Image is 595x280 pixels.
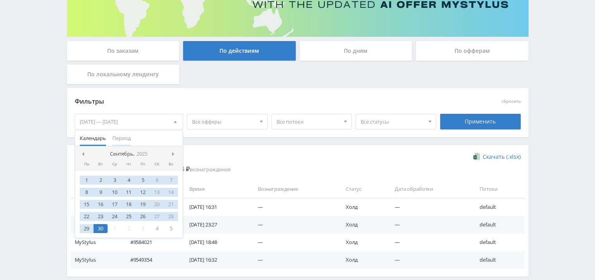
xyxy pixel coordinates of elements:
[93,188,108,197] div: 9
[108,188,122,197] div: 10
[136,176,150,185] div: 5
[80,212,94,221] div: 22
[71,216,122,233] td: MyStylus
[80,131,106,146] span: Календарь
[137,151,147,157] i: 2025
[71,198,122,215] td: MyStylus
[77,131,109,146] button: Календарь
[108,162,122,167] div: Ср
[182,216,250,233] td: [DATE] 23:27
[387,216,472,233] td: —
[338,216,387,233] td: Холд
[71,233,122,251] td: MyStylus
[250,233,338,251] td: —
[169,166,230,173] span: вознаграждения
[387,180,472,198] td: Дата обработки
[109,131,134,146] button: Период
[150,224,164,233] div: 4
[71,251,122,269] td: MyStylus
[122,162,136,167] div: Чт
[387,233,472,251] td: —
[164,200,178,209] div: 21
[80,200,94,209] div: 15
[80,188,94,197] div: 8
[67,41,180,61] div: По заказам
[472,233,524,251] td: default
[164,224,178,233] div: 5
[108,224,122,233] div: 1
[136,224,150,233] div: 3
[108,212,122,221] div: 24
[122,176,136,185] div: 4
[300,41,412,61] div: По дням
[472,198,524,215] td: default
[122,212,136,221] div: 25
[472,251,524,269] td: default
[93,200,108,209] div: 16
[108,176,122,185] div: 3
[75,96,408,108] div: Фильтры
[93,212,108,221] div: 23
[150,200,164,209] div: 20
[169,165,190,173] span: 1 234 ₽
[502,99,521,104] button: сбросить
[338,233,387,251] td: Холд
[473,153,520,161] a: Скачать (.xlsx)
[338,251,387,269] td: Холд
[122,233,182,251] td: #9584021
[150,212,164,221] div: 27
[164,212,178,221] div: 28
[250,180,338,198] td: Вознаграждение
[107,151,151,157] div: Сентябрь,
[136,188,150,197] div: 12
[387,198,472,215] td: —
[136,162,150,167] div: Пт
[472,180,524,198] td: Потоки
[67,65,180,84] div: По локальному лендингу
[93,176,108,185] div: 2
[416,41,528,61] div: По офферам
[182,180,250,198] td: Время
[80,224,94,233] div: 29
[250,251,338,269] td: —
[80,176,94,185] div: 1
[473,153,480,160] img: xlsx
[108,200,122,209] div: 17
[93,224,108,233] div: 30
[164,176,178,185] div: 7
[277,114,340,129] span: Все потоки
[150,176,164,185] div: 6
[122,224,136,233] div: 2
[182,251,250,269] td: [DATE] 16:32
[136,200,150,209] div: 19
[250,216,338,233] td: —
[164,188,178,197] div: 14
[122,251,182,269] td: #9549354
[192,114,255,129] span: Все офферы
[472,216,524,233] td: default
[183,41,296,61] div: По действиям
[136,212,150,221] div: 26
[150,162,164,167] div: Сб
[250,198,338,215] td: —
[112,131,131,146] span: Период
[164,162,178,167] div: Вс
[182,198,250,215] td: [DATE] 16:31
[71,180,122,198] td: Оффер
[150,188,164,197] div: 13
[387,251,472,269] td: —
[440,114,521,129] div: Применить
[182,233,250,251] td: [DATE] 18:48
[80,162,94,167] div: Пн
[338,180,387,198] td: Статус
[361,114,424,129] span: Все статусы
[338,198,387,215] td: Холд
[93,162,108,167] div: Вт
[122,200,136,209] div: 18
[122,188,136,197] div: 11
[483,154,521,160] span: Скачать (.xlsx)
[75,114,183,129] div: [DATE] — [DATE]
